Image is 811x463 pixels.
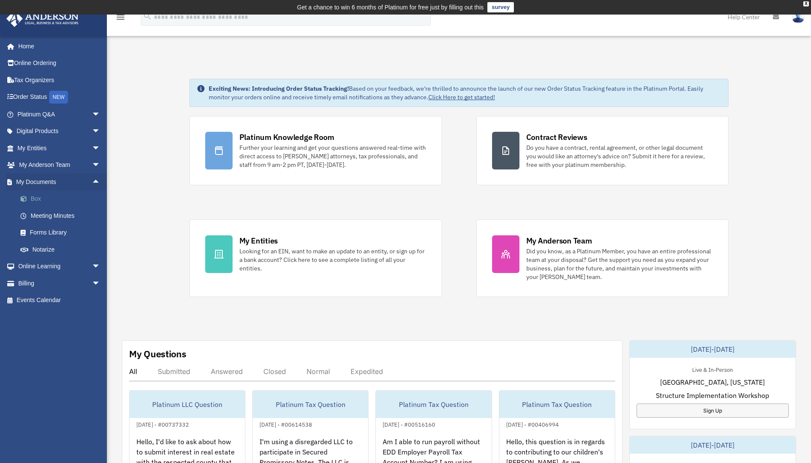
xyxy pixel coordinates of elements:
[92,173,109,191] span: arrow_drop_up
[428,93,495,101] a: Click Here to get started!
[239,132,334,142] div: Platinum Knowledge Room
[92,139,109,157] span: arrow_drop_down
[158,367,190,376] div: Submitted
[499,419,566,428] div: [DATE] - #00406994
[189,116,442,185] a: Platinum Knowledge Room Further your learning and get your questions answered real-time with dire...
[476,220,729,297] a: My Anderson Team Did you know, as a Platinum Member, you have an entire professional team at your...
[792,11,805,23] img: User Pic
[12,241,113,258] a: Notarize
[129,367,137,376] div: All
[476,116,729,185] a: Contract Reviews Do you have a contract, rental agreement, or other legal document you would like...
[263,367,286,376] div: Closed
[253,391,368,418] div: Platinum Tax Question
[6,55,113,72] a: Online Ordering
[211,367,243,376] div: Answered
[239,235,278,246] div: My Entities
[239,143,426,169] div: Further your learning and get your questions answered real-time with direct access to [PERSON_NAM...
[6,275,113,292] a: Billingarrow_drop_down
[630,341,796,358] div: [DATE]-[DATE]
[351,367,383,376] div: Expedited
[526,132,587,142] div: Contract Reviews
[143,12,152,21] i: search
[803,1,809,6] div: close
[92,275,109,292] span: arrow_drop_down
[6,38,109,55] a: Home
[526,235,592,246] div: My Anderson Team
[6,139,113,157] a: My Entitiesarrow_drop_down
[92,123,109,140] span: arrow_drop_down
[6,292,113,309] a: Events Calendar
[209,84,722,101] div: Based on your feedback, we're thrilled to announce the launch of our new Order Status Tracking fe...
[130,419,196,428] div: [DATE] - #00737332
[656,390,769,401] span: Structure Implementation Workshop
[189,220,442,297] a: My Entities Looking for an EIN, want to make an update to an entity, or sign up for a bank accoun...
[297,2,484,12] div: Get a chance to win 6 months of Platinum for free just by filling out this
[6,123,113,140] a: Digital Productsarrow_drop_down
[487,2,514,12] a: survey
[6,89,113,106] a: Order StatusNEW
[12,207,113,224] a: Meeting Minutes
[12,224,113,241] a: Forms Library
[49,91,68,104] div: NEW
[307,367,330,376] div: Normal
[239,247,426,273] div: Looking for an EIN, want to make an update to an entity, or sign up for a bank account? Click her...
[209,85,349,92] strong: Exciting News: Introducing Order Status Tracking!
[92,157,109,174] span: arrow_drop_down
[376,391,491,418] div: Platinum Tax Question
[129,347,186,360] div: My Questions
[630,436,796,454] div: [DATE]-[DATE]
[6,173,113,190] a: My Documentsarrow_drop_up
[12,190,113,208] a: Box
[4,10,81,27] img: Anderson Advisors Platinum Portal
[660,377,765,387] span: [GEOGRAPHIC_DATA], [US_STATE]
[526,247,713,281] div: Did you know, as a Platinum Member, you have an entire professional team at your disposal? Get th...
[6,258,113,275] a: Online Learningarrow_drop_down
[499,391,615,418] div: Platinum Tax Question
[6,157,113,174] a: My Anderson Teamarrow_drop_down
[6,71,113,89] a: Tax Organizers
[637,404,789,418] a: Sign Up
[92,106,109,123] span: arrow_drop_down
[115,15,126,22] a: menu
[92,258,109,276] span: arrow_drop_down
[376,419,442,428] div: [DATE] - #00516160
[685,365,740,374] div: Live & In-Person
[130,391,245,418] div: Platinum LLC Question
[526,143,713,169] div: Do you have a contract, rental agreement, or other legal document you would like an attorney's ad...
[115,12,126,22] i: menu
[253,419,319,428] div: [DATE] - #00614538
[6,106,113,123] a: Platinum Q&Aarrow_drop_down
